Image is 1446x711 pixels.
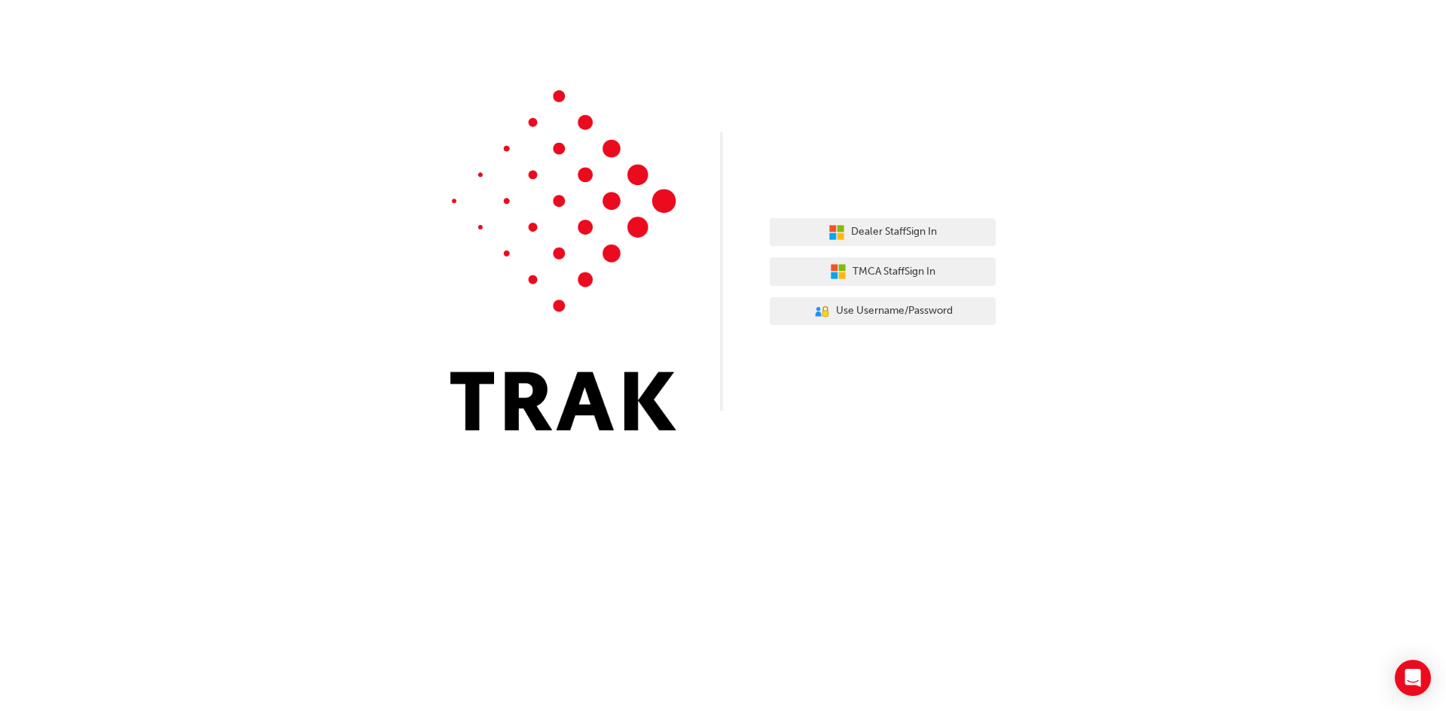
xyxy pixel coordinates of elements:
img: Trak [450,90,676,430]
button: TMCA StaffSign In [770,257,996,286]
span: Use Username/Password [836,302,953,320]
span: TMCA Staff Sign In [853,263,935,281]
button: Dealer StaffSign In [770,218,996,247]
span: Dealer Staff Sign In [851,223,937,241]
button: Use Username/Password [770,297,996,326]
div: Open Intercom Messenger [1395,660,1431,696]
